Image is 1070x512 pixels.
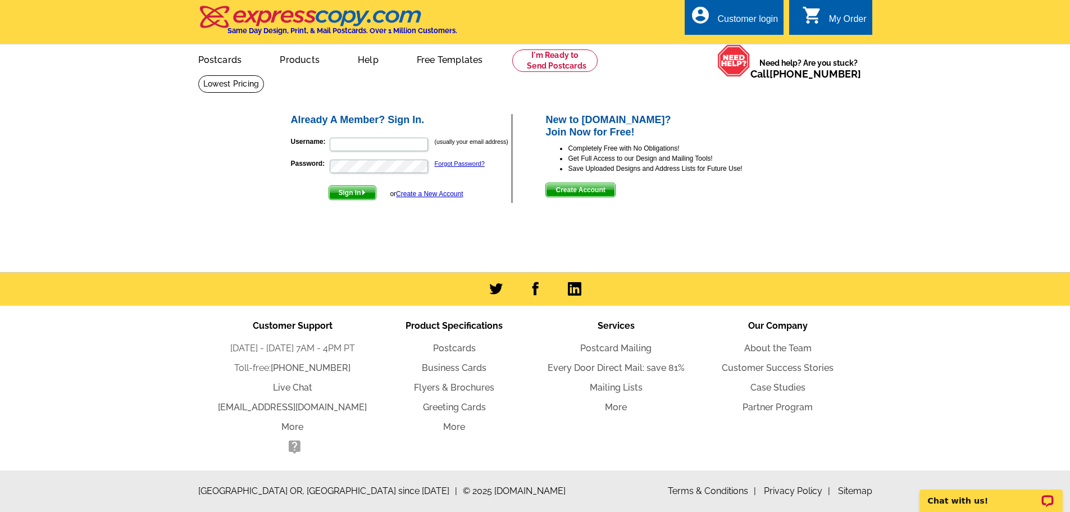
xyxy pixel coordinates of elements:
[545,183,615,197] button: Create Account
[414,382,494,393] a: Flyers & Brochures
[227,26,457,35] h4: Same Day Design, Print, & Mail Postcards. Over 1 Million Customers.
[422,363,486,373] a: Business Cards
[838,486,872,496] a: Sitemap
[180,46,260,72] a: Postcards
[548,363,685,373] a: Every Door Direct Mail: save 81%
[568,153,781,164] li: Get Full Access to our Design and Mailing Tools!
[580,343,652,354] a: Postcard Mailing
[722,363,834,373] a: Customer Success Stories
[750,382,805,393] a: Case Studies
[329,186,376,200] span: Sign In
[568,143,781,153] li: Completely Free with No Obligations!
[690,5,711,25] i: account_circle
[399,46,501,72] a: Free Templates
[748,320,808,331] span: Our Company
[744,343,812,354] a: About the Team
[291,158,329,169] label: Password:
[690,12,778,26] a: account_circle Customer login
[802,12,867,26] a: shopping_cart My Order
[396,190,463,198] a: Create a New Account
[802,5,822,25] i: shopping_cart
[198,484,457,498] span: [GEOGRAPHIC_DATA] OR, [GEOGRAPHIC_DATA] since [DATE]
[253,320,333,331] span: Customer Support
[262,46,338,72] a: Products
[435,160,485,167] a: Forgot Password?
[218,402,367,413] a: [EMAIL_ADDRESS][DOMAIN_NAME]
[291,137,329,147] label: Username:
[750,68,861,80] span: Call
[605,402,627,413] a: More
[717,14,778,30] div: Customer login
[545,114,781,138] h2: New to [DOMAIN_NAME]? Join Now for Free!
[361,190,366,195] img: button-next-arrow-white.png
[423,402,486,413] a: Greeting Cards
[743,402,813,413] a: Partner Program
[764,486,830,496] a: Privacy Policy
[212,361,374,375] li: Toll-free:
[291,114,512,126] h2: Already A Member? Sign In.
[590,382,643,393] a: Mailing Lists
[770,68,861,80] a: [PHONE_NUMBER]
[668,486,756,496] a: Terms & Conditions
[340,46,397,72] a: Help
[212,342,374,355] li: [DATE] - [DATE] 7AM - 4PM PT
[443,422,465,432] a: More
[912,477,1070,512] iframe: LiveChat chat widget
[829,14,867,30] div: My Order
[390,189,463,199] div: or
[271,363,350,373] a: [PHONE_NUMBER]
[433,343,476,354] a: Postcards
[273,382,312,393] a: Live Chat
[717,44,750,77] img: help
[406,320,503,331] span: Product Specifications
[463,484,566,498] span: © 2025 [DOMAIN_NAME]
[329,185,376,200] button: Sign In
[750,57,867,80] span: Need help? Are you stuck?
[598,320,635,331] span: Services
[568,164,781,174] li: Save Uploaded Designs and Address Lists for Future Use!
[546,183,614,197] span: Create Account
[198,13,457,35] a: Same Day Design, Print, & Mail Postcards. Over 1 Million Customers.
[435,138,508,145] small: (usually your email address)
[281,422,303,432] a: More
